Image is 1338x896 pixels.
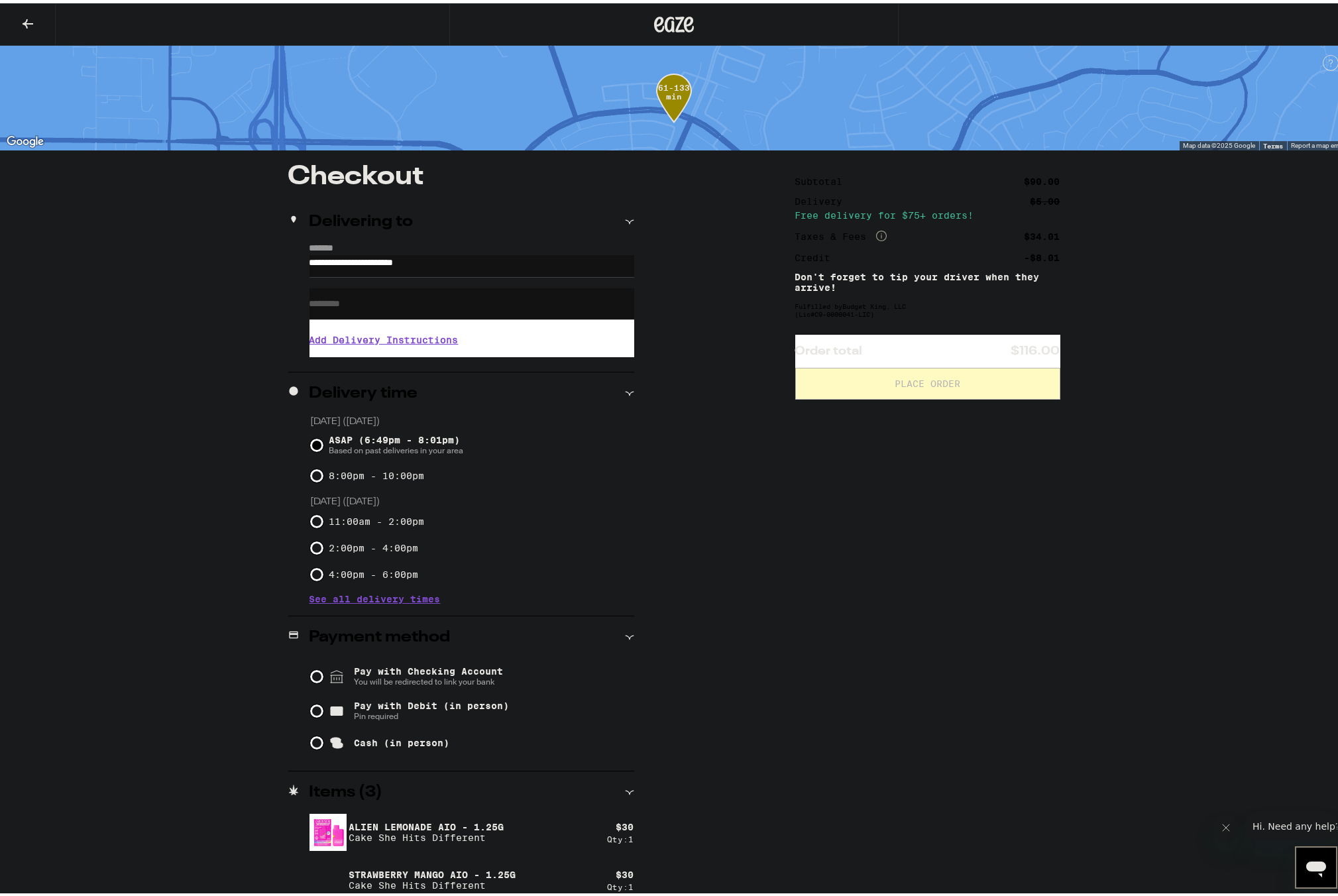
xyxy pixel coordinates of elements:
span: Map data ©2025 Google [1183,139,1255,146]
div: $ 30 [616,818,634,829]
a: Terms [1263,139,1283,146]
div: Taxes & Fees [795,227,887,239]
p: Strawberry Mango AIO - 1.25g [349,866,516,877]
div: $5.00 [1031,194,1060,203]
div: -$8.01 [1025,250,1060,259]
div: Qty: 1 [608,832,634,840]
h2: Payment method [309,626,451,642]
img: Google [3,130,47,147]
label: 8:00pm - 10:00pm [329,467,424,478]
p: We'll contact you at [PHONE_NUMBER] when we arrive [309,352,634,363]
div: Fulfilled by Budget King, LLC (Lic# C9-0000041-LIC ) [795,299,1060,315]
img: Alien Lemonade AIO - 1.25g [309,811,347,848]
div: Subtotal [795,174,852,183]
span: Hi. Need any help? [8,9,95,20]
h2: Delivering to [309,211,414,227]
p: Don't forget to tip your driver when they arrive! [795,268,1060,290]
label: 11:00am - 2:00pm [329,513,424,524]
p: [DATE] ([DATE]) [310,492,634,505]
p: [DATE] ([DATE]) [310,412,634,425]
iframe: Close message [1213,811,1239,838]
iframe: Button to launch messaging window [1295,843,1337,885]
button: See all delivery times [309,591,441,600]
span: Place Order [895,376,960,385]
span: ASAP (6:49pm - 8:01pm) [329,431,463,453]
span: $116.00 [1011,342,1060,354]
p: Cake She Hits Different [349,877,516,887]
div: Credit [795,250,840,259]
label: 2:00pm - 4:00pm [329,539,418,550]
span: Pay with Checking Account [354,663,503,684]
div: Free delivery for $75+ orders! [795,207,1060,217]
div: $90.00 [1025,174,1060,183]
div: 61-133 min [656,80,692,130]
button: Place Order [795,364,1060,396]
span: Based on past deliveries in your area [329,442,463,453]
p: Alien Lemonade AIO - 1.25g [349,818,504,829]
span: Order total [795,342,863,354]
span: You will be redirected to link your bank [354,673,503,684]
p: Cake She Hits Different [349,829,504,840]
a: Open this area in Google Maps (opens a new window) [3,130,47,147]
div: $34.01 [1025,229,1060,238]
span: Pay with Debit (in person) [354,697,509,708]
div: Delivery [795,194,852,203]
h1: Checkout [288,160,634,187]
h2: Delivery time [309,382,418,398]
h3: Add Delivery Instructions [309,321,634,352]
span: Cash (in person) [354,734,449,745]
span: Pin required [354,708,509,718]
div: Qty: 1 [608,879,634,888]
label: 4:00pm - 6:00pm [329,566,418,577]
iframe: Message from company [1245,809,1337,838]
div: $ 30 [616,866,634,877]
h2: Items ( 3 ) [309,781,383,797]
img: Strawberry Mango AIO - 1.25g [309,858,347,895]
